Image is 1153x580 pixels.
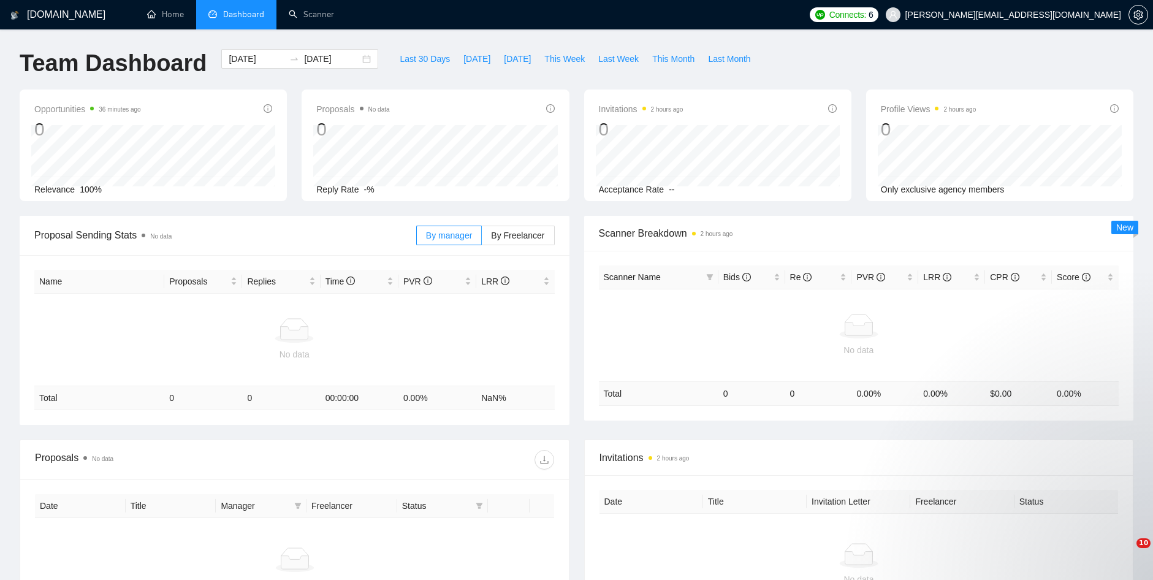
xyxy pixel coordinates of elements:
button: Last Month [701,49,757,69]
span: filter [704,268,716,286]
div: Proposals [35,450,294,470]
span: download [535,455,554,465]
div: 0 [34,118,141,141]
span: Status [402,499,471,513]
th: Title [126,494,216,518]
button: Last 30 Days [393,49,457,69]
span: -- [669,185,674,194]
span: to [289,54,299,64]
span: LRR [923,272,951,282]
button: [DATE] [497,49,538,69]
time: 36 minutes ago [99,106,140,113]
span: Re [790,272,812,282]
td: 0 [242,386,320,410]
span: This Week [544,52,585,66]
span: Bids [723,272,751,282]
td: 0.00 % [918,381,985,405]
span: By Freelancer [491,231,544,240]
span: By manager [426,231,472,240]
th: Date [35,494,126,518]
button: download [535,450,554,470]
span: Connects: [829,8,866,21]
button: [DATE] [457,49,497,69]
span: -% [364,185,375,194]
span: Invitations [599,102,683,116]
span: info-circle [828,104,837,113]
th: Proposals [164,270,242,294]
button: This Month [645,49,701,69]
span: New [1116,223,1133,232]
span: Proposals [316,102,389,116]
span: Reply Rate [316,185,359,194]
span: filter [473,497,485,515]
span: Acceptance Rate [599,185,664,194]
span: Scanner Breakdown [599,226,1119,241]
button: setting [1128,5,1148,25]
div: 0 [316,118,389,141]
span: info-circle [346,277,355,285]
span: filter [294,502,302,509]
time: 2 hours ago [943,106,976,113]
time: 2 hours ago [651,106,683,113]
span: info-circle [264,104,272,113]
a: homeHome [147,9,184,20]
td: 0 [718,381,785,405]
h1: Team Dashboard [20,49,207,78]
span: No data [92,456,113,462]
time: 2 hours ago [701,231,733,237]
span: Manager [221,499,289,513]
th: Name [34,270,164,294]
time: 2 hours ago [657,455,690,462]
span: info-circle [877,273,885,281]
span: info-circle [803,273,812,281]
span: info-circle [501,277,509,285]
span: Profile Views [881,102,976,116]
span: PVR [403,277,432,286]
span: info-circle [546,104,555,113]
span: info-circle [1110,104,1119,113]
span: Last Month [708,52,750,66]
td: $ 0.00 [985,381,1052,405]
span: Proposals [169,275,228,288]
span: Last 30 Days [400,52,450,66]
span: info-circle [1082,273,1090,281]
span: Last Week [598,52,639,66]
span: 10 [1136,538,1151,548]
div: No data [604,343,1114,357]
iframe: Intercom live chat [1111,538,1141,568]
span: Replies [247,275,306,288]
td: 00:00:00 [321,386,398,410]
th: Freelancer [306,494,397,518]
td: 0.00 % [398,386,476,410]
img: upwork-logo.png [815,10,825,20]
div: No data [39,348,550,361]
td: NaN % [476,386,554,410]
span: Score [1057,272,1090,282]
span: Only exclusive agency members [881,185,1005,194]
a: setting [1128,10,1148,20]
td: Total [34,386,164,410]
div: 0 [881,118,976,141]
span: info-circle [424,277,432,285]
td: 0.00 % [851,381,918,405]
span: Opportunities [34,102,141,116]
button: Last Week [592,49,645,69]
span: dashboard [208,10,217,18]
span: info-circle [742,273,751,281]
span: CPR [990,272,1019,282]
input: Start date [229,52,284,66]
span: This Month [652,52,694,66]
div: 0 [599,118,683,141]
span: info-circle [943,273,951,281]
span: No data [150,233,172,240]
td: Total [599,381,718,405]
th: Date [599,490,703,514]
td: 0 [785,381,852,405]
th: Invitation Letter [807,490,910,514]
span: Scanner Name [604,272,661,282]
span: Dashboard [223,9,264,20]
input: End date [304,52,360,66]
span: [DATE] [463,52,490,66]
span: Time [325,277,355,286]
